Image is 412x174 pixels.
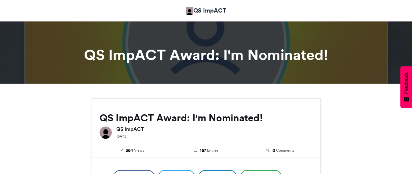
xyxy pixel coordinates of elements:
a: QS ImpACT [186,6,226,15]
h1: QS ImpACT Award: I'm Nominated! [37,47,376,62]
span: Comments [276,148,294,153]
span: 0 [272,147,275,154]
span: 167 [200,147,206,154]
h6: QS ImpACT [116,127,313,131]
span: 364 [126,147,133,154]
span: Views [134,148,144,153]
span: Entries [207,148,218,153]
a: 167 Entries [173,147,239,154]
small: [DATE] [116,134,127,138]
a: 364 Views [100,147,165,154]
img: QS ImpACT [100,127,112,139]
span: Feedback [403,72,409,94]
img: QS ImpACT QS ImpACT [186,7,193,15]
button: Feedback - Show survey [400,66,412,108]
a: 0 Comments [248,147,313,154]
h2: QS ImpACT Award: I'm Nominated! [100,112,313,123]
